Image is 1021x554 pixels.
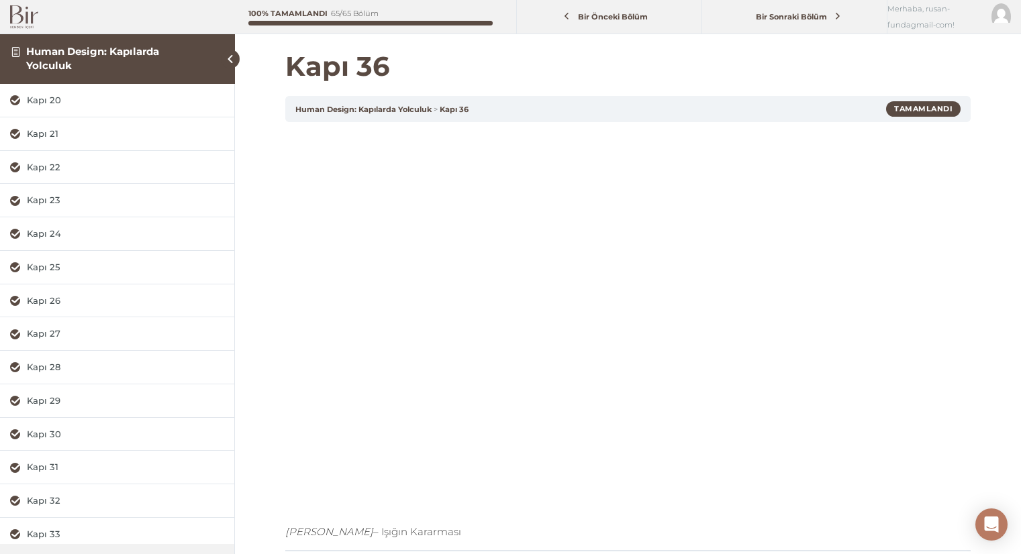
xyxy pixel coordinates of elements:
div: Tamamlandı [886,101,961,116]
span: Bir Önceki Bölüm [570,12,655,21]
a: Kapı 26 [10,294,224,307]
h1: Kapı 36 [285,50,971,82]
a: Bir Önceki Bölüm [520,5,698,30]
span: Merhaba, rusan-fundagmail-com! [887,1,981,33]
a: Kapı 21 [10,127,224,140]
a: Kapı 33 [10,528,224,541]
div: Kapı 31 [27,461,224,474]
div: Kapı 24 [27,227,224,240]
div: Kapı 28 [27,361,224,374]
a: Kapı 27 [10,327,224,340]
a: Human Design: Kapılarda Yolculuk [295,105,432,114]
a: Kapı 28 [10,361,224,374]
a: Kapı 30 [10,428,224,441]
div: Kapı 30 [27,428,224,441]
img: Bir Logo [10,5,38,29]
p: – Işığın Kararması [285,524,971,540]
div: Kapı 21 [27,127,224,140]
a: Human Design: Kapılarda Yolculuk [26,45,159,71]
div: Kapı 23 [27,194,224,207]
a: Kapı 29 [10,394,224,407]
div: Kapı 29 [27,394,224,407]
a: Kapı 23 [10,194,224,207]
div: Kapı 32 [27,494,224,507]
a: Bir Sonraki Bölüm [706,5,883,30]
a: Kapı 22 [10,161,224,174]
div: Kapı 26 [27,294,224,307]
div: Kapı 27 [27,327,224,340]
span: Bir Sonraki Bölüm [748,12,834,21]
div: Open Intercom Messenger [975,508,1008,541]
div: Kapı 20 [27,94,224,107]
a: Kapı 24 [10,227,224,240]
a: Kapı 20 [10,94,224,107]
div: Kapı 25 [27,261,224,274]
a: Kapı 36 [440,105,469,114]
a: Kapı 25 [10,261,224,274]
div: 100% Tamamlandı [248,10,328,17]
div: Kapı 33 [27,528,224,541]
div: 65/65 Bölüm [331,10,379,17]
em: [PERSON_NAME] [285,525,373,538]
div: Kapı 22 [27,161,224,174]
a: Kapı 32 [10,494,224,507]
a: Kapı 31 [10,461,224,474]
